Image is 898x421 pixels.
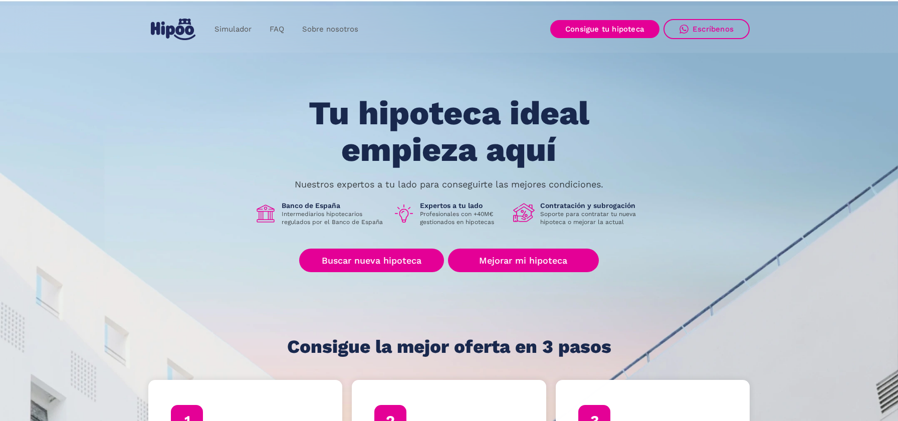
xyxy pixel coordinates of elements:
[148,15,197,44] a: home
[282,210,385,226] p: Intermediarios hipotecarios regulados por el Banco de España
[287,337,611,357] h1: Consigue la mejor oferta en 3 pasos
[448,249,599,272] a: Mejorar mi hipoteca
[420,201,505,210] h1: Expertos a tu lado
[550,20,659,38] a: Consigue tu hipoteca
[205,20,261,39] a: Simulador
[259,95,639,168] h1: Tu hipoteca ideal empieza aquí
[299,249,444,272] a: Buscar nueva hipoteca
[420,210,505,226] p: Profesionales con +40M€ gestionados en hipotecas
[282,201,385,210] h1: Banco de España
[540,210,643,226] p: Soporte para contratar tu nueva hipoteca o mejorar la actual
[293,20,367,39] a: Sobre nosotros
[261,20,293,39] a: FAQ
[693,25,734,34] div: Escríbenos
[295,180,603,188] p: Nuestros expertos a tu lado para conseguirte las mejores condiciones.
[663,19,750,39] a: Escríbenos
[540,201,643,210] h1: Contratación y subrogación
